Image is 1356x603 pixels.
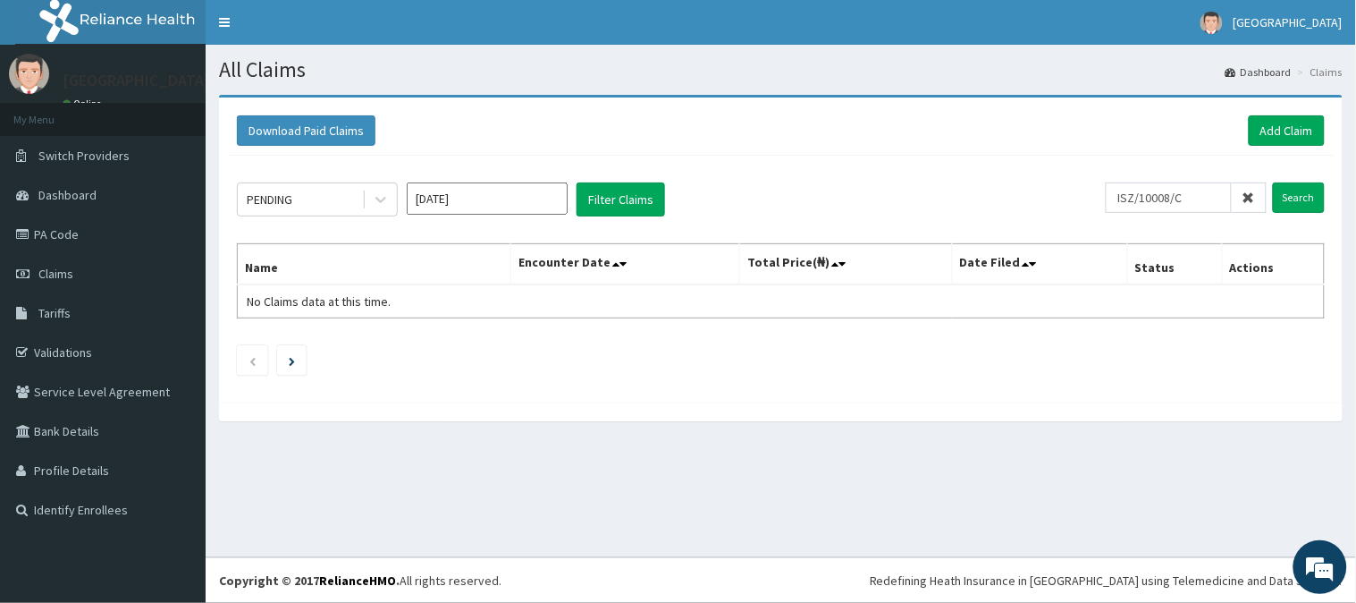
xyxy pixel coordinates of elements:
p: [GEOGRAPHIC_DATA] [63,72,210,89]
span: Claims [38,266,73,282]
div: PENDING [247,191,292,208]
li: Claims [1293,64,1343,80]
th: Name [238,244,511,285]
th: Total Price(₦) [740,244,952,285]
a: Previous page [248,352,257,369]
a: Next page [289,352,295,369]
a: RelianceHMO [319,573,396,589]
a: Dashboard [1225,64,1292,80]
a: Online [63,98,105,110]
button: Download Paid Claims [237,115,375,146]
button: Filter Claims [577,183,665,217]
input: Search by HMO ID [1106,183,1232,213]
img: User Image [1200,12,1223,34]
img: User Image [9,54,49,94]
th: Encounter Date [511,244,740,285]
div: Redefining Heath Insurance in [GEOGRAPHIC_DATA] using Telemedicine and Data Science! [870,572,1343,590]
input: Select Month and Year [407,183,568,215]
span: Dashboard [38,187,97,203]
footer: All rights reserved. [206,557,1356,603]
a: Add Claim [1249,115,1325,146]
span: No Claims data at this time. [247,293,391,310]
th: Date Filed [952,244,1127,285]
strong: Copyright © 2017 . [219,573,400,589]
th: Status [1127,244,1222,285]
h1: All Claims [219,58,1343,81]
span: Tariffs [38,305,71,321]
th: Actions [1222,244,1324,285]
input: Search [1273,183,1325,213]
span: Switch Providers [38,148,130,164]
span: [GEOGRAPHIC_DATA] [1234,14,1343,30]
